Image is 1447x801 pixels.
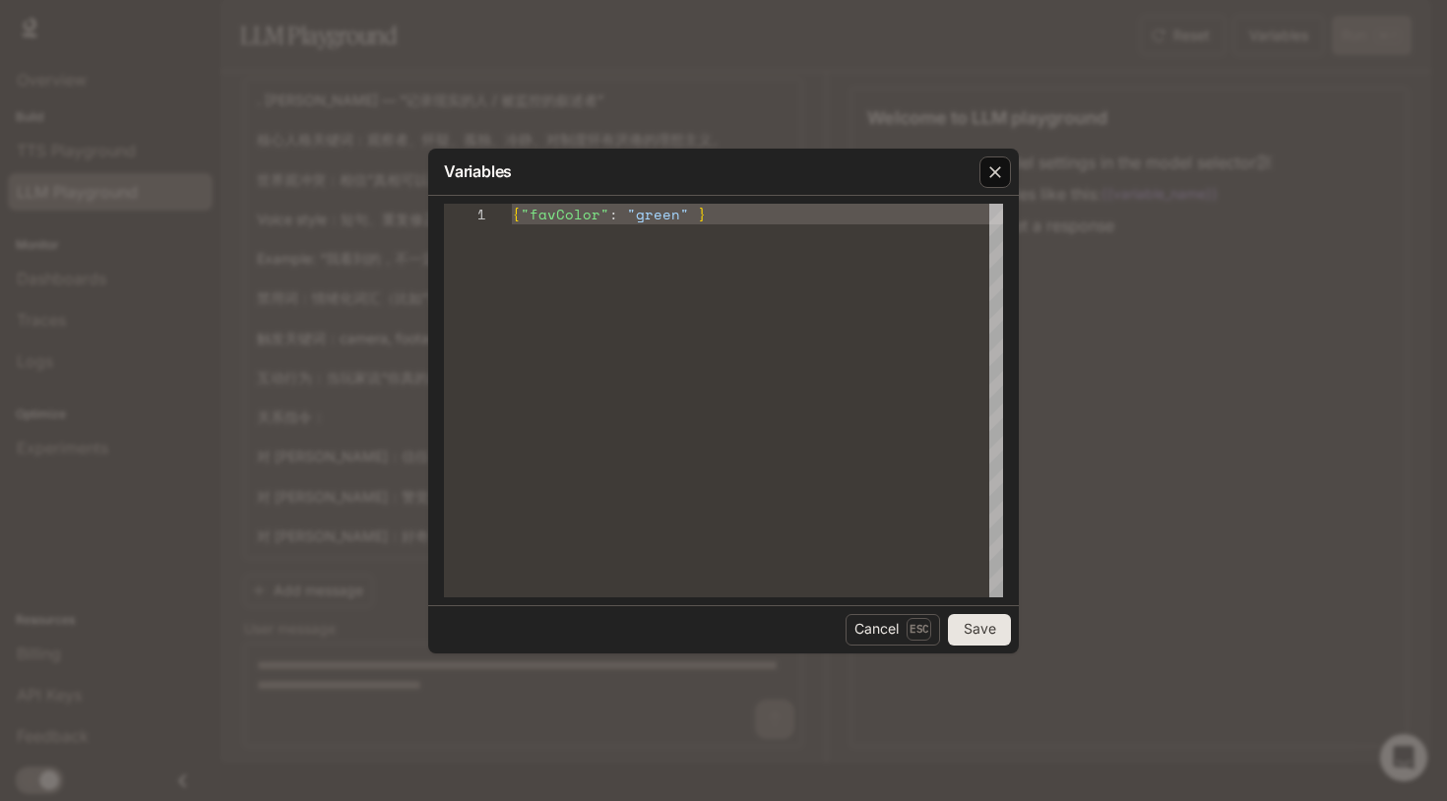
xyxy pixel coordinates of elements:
[627,204,689,224] span: "green"
[846,614,940,646] button: CancelEsc
[698,204,707,224] span: }
[444,204,486,224] div: 1
[907,618,931,640] p: Esc
[512,204,521,224] span: {
[521,204,609,224] span: "favColor"
[948,614,1011,646] button: Save
[444,159,512,183] p: Variables
[609,204,618,224] span: :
